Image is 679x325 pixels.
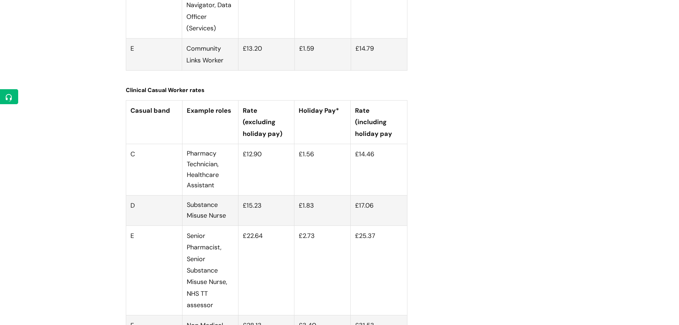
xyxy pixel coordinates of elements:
[126,39,182,71] td: E
[126,86,205,94] span: Clinical Casual Worker rates
[238,144,294,195] td: £12.90
[182,225,238,315] td: Senior Pharmacist, Senior Substance Misuse Nurse, NHS TT assessor
[294,39,351,71] td: £1.59
[182,100,238,144] th: Example roles
[126,225,182,315] td: E
[294,195,351,226] td: £1.83
[294,144,351,195] td: £1.56
[238,195,294,226] td: £15.23
[182,39,238,71] td: Community Links Worker
[294,100,351,144] th: Holiday Pay*
[126,195,182,226] td: D
[351,225,407,315] td: £25.37
[238,225,294,315] td: £22.64
[238,39,295,71] td: £13.20
[294,225,351,315] td: £2.73
[351,39,407,71] td: £14.79
[126,100,182,144] th: Casual band
[126,144,182,195] td: C
[351,195,407,226] td: £17.06
[351,144,407,195] td: £14.46
[351,100,407,144] th: Rate (including holiday pay
[187,148,234,191] p: Pharmacy Technician, Healthcare Assistant
[187,200,234,221] p: Substance Misuse Nurse
[238,100,294,144] th: Rate (excluding holiday pay)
